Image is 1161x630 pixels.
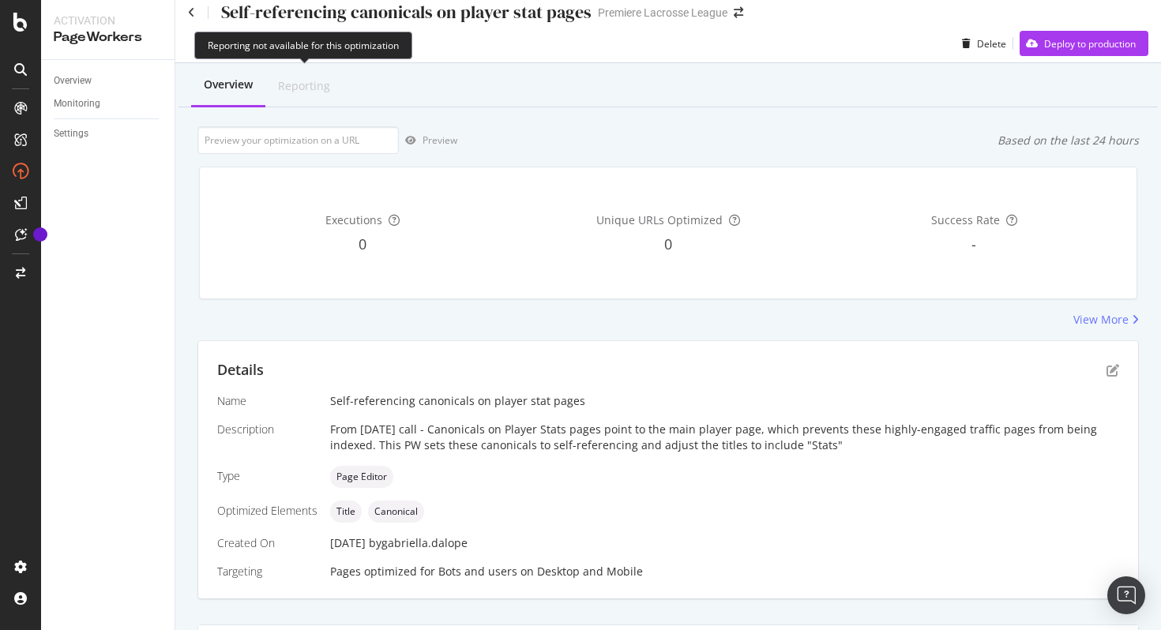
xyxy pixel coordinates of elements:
[54,126,88,142] div: Settings
[54,73,92,89] div: Overview
[1107,576,1145,614] div: Open Intercom Messenger
[399,128,457,153] button: Preview
[1073,312,1139,328] a: View More
[1073,312,1129,328] div: View More
[336,472,387,482] span: Page Editor
[1020,31,1148,56] button: Deploy to production
[330,501,362,523] div: neutral label
[217,360,264,381] div: Details
[598,5,727,21] div: Premiere Lacrosse League
[204,77,253,92] div: Overview
[54,96,163,112] a: Monitoring
[54,126,163,142] a: Settings
[1107,364,1119,377] div: pen-to-square
[54,13,162,28] div: Activation
[330,422,1119,453] div: From [DATE] call - Canonicals on Player Stats pages point to the main player page, which prevents...
[217,564,317,579] div: Targeting
[217,393,317,409] div: Name
[971,234,976,253] span: -
[359,234,366,253] span: 0
[537,564,643,579] div: Desktop and Mobile
[956,31,1006,56] button: Delete
[336,507,355,516] span: Title
[33,227,47,242] div: Tooltip anchor
[423,133,457,147] div: Preview
[1044,37,1136,51] div: Deploy to production
[188,7,195,18] a: Click to go back
[54,96,100,112] div: Monitoring
[208,39,399,52] div: Reporting not available for this optimization
[596,212,723,227] span: Unique URLs Optimized
[217,422,317,437] div: Description
[369,535,468,551] div: by gabriella.dalope
[977,37,1006,51] div: Delete
[664,234,672,253] span: 0
[330,466,393,488] div: neutral label
[217,503,317,519] div: Optimized Elements
[217,535,317,551] div: Created On
[54,28,162,47] div: PageWorkers
[54,73,163,89] a: Overview
[197,126,399,154] input: Preview your optimization on a URL
[330,393,1119,409] div: Self-referencing canonicals on player stat pages
[278,78,330,94] div: Reporting
[330,564,1119,579] div: Pages optimized for on
[330,535,1119,551] div: [DATE]
[734,7,743,18] div: arrow-right-arrow-left
[931,212,1000,227] span: Success Rate
[998,133,1139,148] div: Based on the last 24 hours
[325,212,382,227] span: Executions
[368,501,424,523] div: neutral label
[438,564,517,579] div: Bots and users
[217,468,317,484] div: Type
[374,507,418,516] span: Canonical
